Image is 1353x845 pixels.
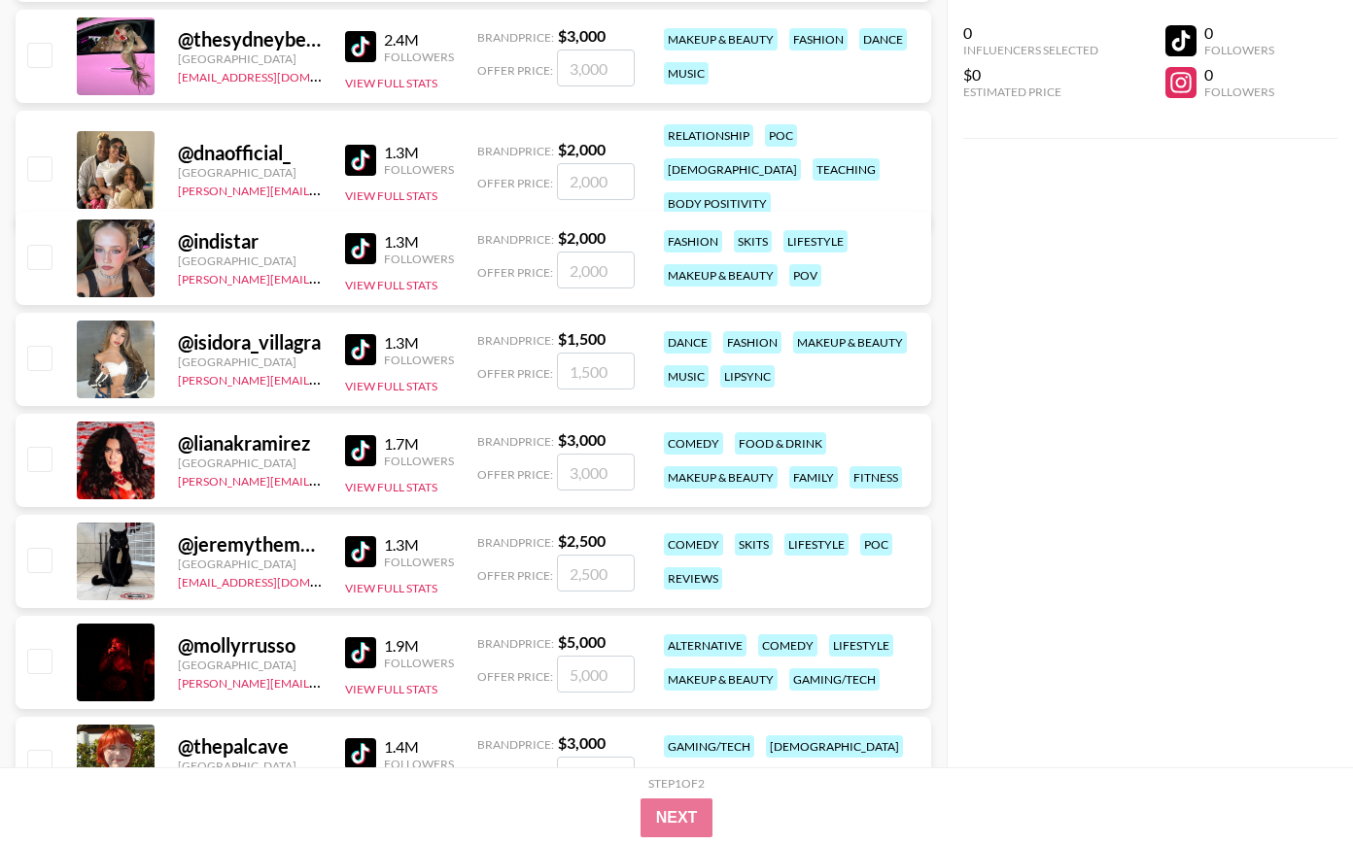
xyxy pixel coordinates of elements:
strong: $ 5,000 [558,632,606,651]
span: Offer Price: [477,669,553,684]
img: TikTok [345,536,376,567]
span: Brand Price: [477,737,554,752]
div: Followers [384,555,454,569]
button: View Full Stats [345,76,437,90]
div: @ thepalcave [178,734,322,759]
div: teaching [813,158,880,181]
div: [GEOGRAPHIC_DATA] [178,355,322,369]
div: Followers [384,162,454,177]
a: [PERSON_NAME][EMAIL_ADDRESS][DOMAIN_NAME] [178,369,466,388]
div: [GEOGRAPHIC_DATA] [178,253,322,268]
span: Brand Price: [477,535,554,550]
div: poc [765,124,797,147]
button: View Full Stats [345,188,437,203]
div: 0 [1204,23,1274,43]
span: Offer Price: [477,265,553,280]
input: 1,500 [557,353,635,389]
div: 1.3M [384,232,454,252]
div: @ indistar [178,229,322,253]
div: makeup & beauty [793,331,907,354]
div: reviews [664,567,722,590]
div: $0 [963,65,1098,84]
img: TikTok [345,145,376,176]
div: relationship [664,124,753,147]
div: [GEOGRAPHIC_DATA] [178,456,322,470]
div: [DEMOGRAPHIC_DATA] [664,158,801,181]
div: gaming/tech [664,735,754,758]
span: Offer Price: [477,63,553,78]
div: @ jeremythemanager [178,532,322,557]
div: comedy [664,533,723,556]
div: Followers [384,656,454,670]
div: @ isidora_villagra [178,330,322,355]
span: Brand Price: [477,232,554,247]
img: TikTok [345,738,376,769]
div: fitness [850,466,902,489]
div: makeup & beauty [664,264,778,287]
div: Estimated Price [963,84,1098,99]
input: 3,000 [557,454,635,490]
div: Followers [1204,43,1274,57]
div: [DEMOGRAPHIC_DATA] [766,735,903,758]
div: makeup & beauty [664,668,778,691]
a: [PERSON_NAME][EMAIL_ADDRESS][PERSON_NAME][DOMAIN_NAME] [178,672,558,691]
button: View Full Stats [345,379,437,393]
div: Influencers Selected [963,43,1098,57]
button: Next [641,798,713,837]
div: alternative [664,634,746,657]
div: family [789,466,838,489]
div: [GEOGRAPHIC_DATA] [178,557,322,571]
div: 2.4M [384,30,454,50]
span: Brand Price: [477,333,554,348]
input: 3,000 [557,757,635,794]
div: 1.3M [384,535,454,555]
img: TikTok [345,637,376,668]
img: TikTok [345,334,376,365]
strong: $ 2,000 [558,140,606,158]
div: 1.9M [384,636,454,656]
div: gaming/tech [789,668,880,691]
button: View Full Stats [345,581,437,595]
a: [PERSON_NAME][EMAIL_ADDRESS][DOMAIN_NAME] [178,268,466,287]
div: 0 [963,23,1098,43]
div: food & drink [735,432,826,455]
span: Brand Price: [477,636,554,651]
div: 0 [1204,65,1274,84]
img: TikTok [345,435,376,466]
div: fashion [789,28,848,51]
button: View Full Stats [345,682,437,696]
iframe: Drift Widget Chat Controller [1256,748,1330,822]
div: music [664,62,709,84]
div: body positivity [664,192,771,215]
div: dance [664,331,711,354]
span: Brand Price: [477,434,554,449]
div: makeup & beauty [664,466,778,489]
div: 1.4M [384,737,454,757]
input: 2,000 [557,252,635,288]
div: 1.7M [384,434,454,454]
div: 1.3M [384,333,454,353]
div: @ thesydneybelle [178,27,322,51]
input: 3,000 [557,50,635,86]
span: Brand Price: [477,144,554,158]
div: [GEOGRAPHIC_DATA] [178,759,322,773]
strong: $ 2,000 [558,228,606,247]
div: comedy [664,432,723,455]
div: fashion [723,331,781,354]
button: View Full Stats [345,480,437,494]
div: dance [859,28,907,51]
div: [GEOGRAPHIC_DATA] [178,658,322,672]
span: Offer Price: [477,176,553,190]
span: Offer Price: [477,366,553,381]
img: TikTok [345,233,376,264]
strong: $ 3,000 [558,430,606,449]
div: 1.3M [384,143,454,162]
div: @ dnaofficial_ [178,141,322,165]
strong: $ 3,000 [558,26,606,45]
input: 5,000 [557,656,635,693]
div: @ lianakramirez [178,431,322,456]
a: [PERSON_NAME][EMAIL_ADDRESS][DOMAIN_NAME] [178,180,466,198]
img: TikTok [345,31,376,62]
div: @ mollyrrusso [178,633,322,658]
div: Followers [1204,84,1274,99]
